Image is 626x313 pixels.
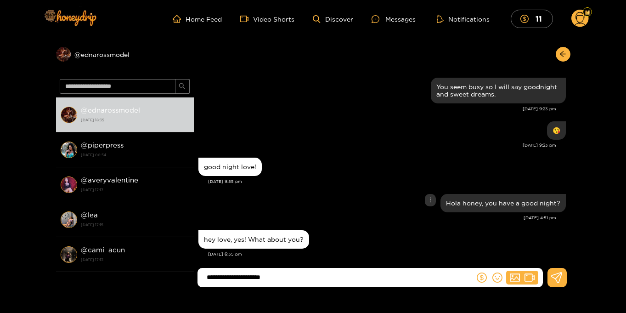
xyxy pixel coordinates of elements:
div: Sep. 21, 9:23 pm [431,78,566,103]
img: conversation [61,246,77,263]
a: Video Shorts [240,15,294,23]
div: good night love! [204,163,256,171]
span: dollar [477,273,487,283]
div: Sep. 21, 9:55 pm [198,158,262,176]
span: picture [510,273,520,283]
div: Sep. 21, 9:23 pm [547,121,566,140]
div: Sep. 22, 6:35 pm [198,230,309,249]
span: video-camera [240,15,253,23]
span: video-camera [524,273,535,283]
span: more [427,197,434,203]
div: [DATE] 4:51 pm [198,215,556,221]
div: Sep. 22, 4:51 pm [440,194,566,212]
div: Hola honey, you have a good night? [446,199,560,207]
span: smile [492,273,502,283]
mark: 11 [534,14,543,23]
button: 11 [511,10,553,28]
div: Messages [372,14,416,24]
strong: @ cami_acun [81,246,125,254]
img: conversation [61,176,77,193]
span: search [179,83,186,91]
strong: @ ednarossmodel [81,106,140,114]
img: conversation [61,142,77,158]
a: Discover [313,15,353,23]
strong: [DATE] 17:17 [81,186,189,194]
strong: [DATE] 00:34 [81,151,189,159]
div: [DATE] 9:23 pm [198,142,556,148]
button: picturevideo-camera [506,271,538,285]
span: home [173,15,186,23]
img: conversation [61,107,77,123]
strong: @ lea [81,211,98,219]
div: [DATE] 9:23 pm [198,106,556,112]
div: [DATE] 6:35 pm [208,251,566,257]
div: You seem busy so I will say goodnight and sweet dreams. [436,83,560,98]
a: Home Feed [173,15,222,23]
img: conversation [61,211,77,228]
button: dollar [475,271,489,285]
button: search [175,79,190,94]
button: Notifications [434,14,492,23]
strong: [DATE] 17:13 [81,256,189,264]
div: hey love, yes! What about you? [204,236,304,243]
strong: @ piperpress [81,141,124,149]
img: Fan Level [585,10,590,15]
div: [DATE] 9:55 pm [208,178,566,185]
div: @ednarossmodel [56,47,194,62]
strong: @ averyvalentine [81,176,138,184]
span: dollar [520,15,533,23]
strong: [DATE] 17:15 [81,221,189,229]
span: arrow-left [559,51,566,58]
button: arrow-left [556,47,570,62]
div: 😘 [553,127,560,134]
strong: [DATE] 18:35 [81,116,189,124]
